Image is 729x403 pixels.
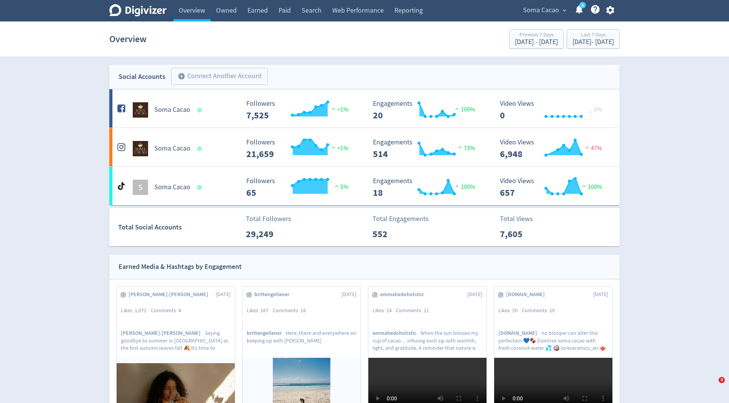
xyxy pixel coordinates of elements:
h5: Soma Cacao [154,105,190,115]
p: 552 [373,227,417,241]
button: Previous 7 Days[DATE] - [DATE] [509,29,564,49]
iframe: Intercom live chat [703,377,721,395]
span: [PERSON_NAME].[PERSON_NAME] [129,291,213,298]
a: Soma Cacao undefinedSoma Cacao Followers 7,525 Followers 7,525 <1% Engagements 20 Engagements 20 ... [109,89,620,128]
p: Total Engagements [373,214,429,224]
h1: Overview [109,27,147,51]
div: Comments [522,307,559,315]
svg: Followers 7,525 [242,100,358,120]
span: <1% [330,144,348,152]
img: Soma Cacao undefined [133,102,148,118]
img: positive-performance.svg [456,144,464,150]
div: Comments [151,307,185,315]
div: Total Social Accounts [118,222,241,233]
img: positive-performance.svg [333,183,340,189]
span: 24 [386,307,392,314]
div: Earned Media & Hashtags by Engagement [119,261,242,272]
p: Saying goodbye to summer in [GEOGRAPHIC_DATA] as the first autumn leaves fall 🍂 It’s time to unpa... [121,329,231,351]
div: S [133,180,148,195]
img: positive-performance.svg [330,106,337,111]
span: brittengellener [254,291,294,298]
svg: Engagements 18 [369,177,484,198]
div: Likes [247,307,273,315]
p: Here, there and everywhere on keeping up with [PERSON_NAME] [247,329,356,351]
div: Last 7 Days [572,32,614,39]
span: Soma Cacao [523,4,559,16]
span: 100% [453,183,475,191]
span: [DATE] [467,291,482,298]
p: 7,605 [500,227,544,241]
svg: Followers 21,659 [242,139,358,159]
span: emmahedoholistic [380,291,428,298]
svg: Engagements 20 [369,100,484,120]
span: [DATE] [216,291,231,298]
text: 5 [582,3,584,8]
div: Social Accounts [119,71,165,82]
svg: Engagements 514 [369,139,484,159]
img: positive-performance.svg [330,144,337,150]
span: [DATE] [341,291,356,298]
img: negative-performance.svg [583,144,591,150]
div: Comments [396,307,433,315]
h5: Soma Cacao [154,183,190,192]
svg: Video Views 6,948 [496,139,611,159]
span: 5% [333,183,348,191]
span: <1% [330,106,348,113]
div: [DATE] - [DATE] [515,39,558,46]
div: [DATE] - [DATE] [572,39,614,46]
span: 20 [512,307,518,314]
span: 100% [580,183,602,191]
button: Soma Cacao [520,4,568,16]
p: no blooper can alter this perfection 💙🍫 Daintree soma.cacao with fresh coconut water 💦 🥥 lorecera... [498,329,608,351]
span: 167 [261,307,269,314]
span: 100% [453,106,475,113]
span: [PERSON_NAME].[PERSON_NAME] [121,329,205,337]
button: Connect Another Account [171,68,268,85]
span: [DOMAIN_NAME] [506,291,549,298]
span: _ 0% [590,106,602,113]
span: 11 [424,307,429,314]
svg: Video Views 657 [496,177,611,198]
a: SSoma Cacao Followers 65 Followers 65 5% Engagements 18 Engagements 18 100% Video Views 657 Video... [109,167,620,205]
span: [DOMAIN_NAME] [498,329,541,337]
span: Data last synced: 25 Sep 2025, 7:02am (AEST) [198,185,204,190]
span: add_circle [178,72,185,80]
span: 47% [583,144,602,152]
img: positive-performance.svg [580,183,588,189]
svg: Followers 65 [242,177,358,198]
div: Likes [121,307,151,315]
h5: Soma Cacao [154,144,190,153]
span: emmahedoholistic [373,329,421,337]
span: 10 [549,307,555,314]
span: 4 [178,307,181,314]
p: Total Views [500,214,544,224]
button: Last 7 Days[DATE]- [DATE] [567,29,620,49]
div: Previous 7 Days [515,32,558,39]
p: When the sun blesses my cup of cacao… infusing each sip with warmth, light, and gratitude. A remi... [373,329,482,351]
div: Likes [373,307,396,315]
a: Connect Another Account [165,69,268,85]
p: 29,249 [246,227,290,241]
span: brittengellener [247,329,286,337]
div: Comments [273,307,310,315]
span: 73% [456,144,475,152]
span: 3 [719,377,725,383]
span: expand_more [561,7,568,14]
img: positive-performance.svg [453,183,461,189]
img: positive-performance.svg [453,106,461,111]
span: [DATE] [593,291,608,298]
p: Total Followers [246,214,291,224]
a: Soma Cacao undefinedSoma Cacao Followers 21,659 Followers 21,659 <1% Engagements 514 Engagements ... [109,128,620,166]
div: Likes [498,307,522,315]
img: Soma Cacao undefined [133,141,148,156]
span: 18 [300,307,306,314]
span: Data last synced: 25 Sep 2025, 5:02am (AEST) [198,108,204,112]
span: Data last synced: 25 Sep 2025, 5:02am (AEST) [198,147,204,151]
a: 5 [579,2,586,8]
svg: Video Views 0 [496,100,611,120]
span: 1,072 [135,307,147,314]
